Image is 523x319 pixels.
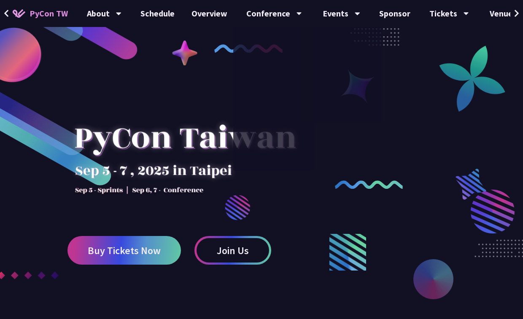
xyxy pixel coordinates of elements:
[217,245,249,256] span: Join Us
[335,180,403,189] img: curly-2.e802c9f.png
[13,9,25,18] img: Home icon of PyCon TW 2025
[88,245,161,256] span: Buy Tickets Now
[30,7,68,20] span: PyCon TW
[67,236,181,265] a: Buy Tickets Now
[194,236,271,265] a: Join Us
[4,3,76,24] a: PyCon TW
[214,44,282,53] img: curly-1.ebdbada.png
